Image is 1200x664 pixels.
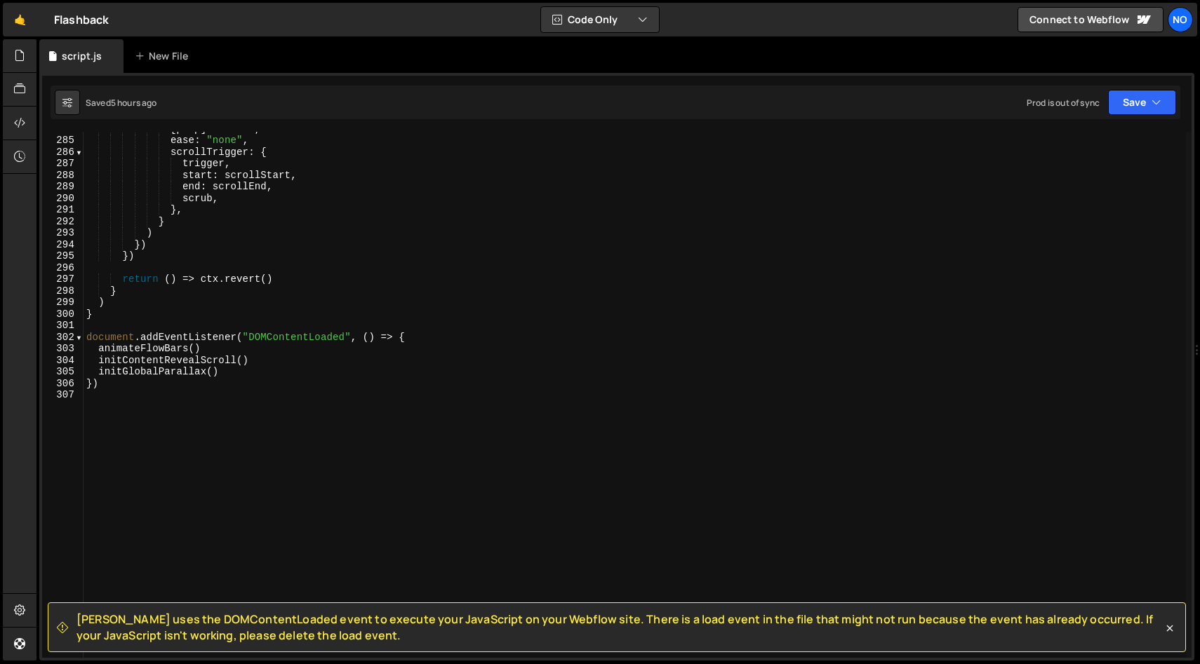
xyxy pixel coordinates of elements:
div: 288 [42,170,84,182]
div: 296 [42,262,84,274]
div: 293 [42,227,84,239]
div: 305 [42,366,84,378]
div: 307 [42,389,84,401]
a: Connect to Webflow [1018,7,1164,32]
div: Flashback [54,11,109,28]
span: [PERSON_NAME] uses the DOMContentLoaded event to execute your JavaScript on your Webflow site. Th... [76,611,1163,643]
button: Save [1108,90,1176,115]
div: 5 hours ago [111,97,157,109]
div: 297 [42,273,84,285]
div: 306 [42,378,84,390]
div: 289 [42,181,84,193]
div: 298 [42,285,84,297]
div: 292 [42,216,84,228]
div: 287 [42,158,84,170]
button: Code Only [541,7,659,32]
div: New File [135,49,194,63]
div: 299 [42,297,84,309]
div: 285 [42,135,84,147]
div: 295 [42,250,84,262]
div: 301 [42,320,84,332]
a: No [1168,7,1193,32]
div: 302 [42,332,84,344]
div: 294 [42,239,84,251]
div: 286 [42,147,84,158]
div: 303 [42,343,84,355]
div: 304 [42,355,84,367]
div: 290 [42,193,84,205]
div: 291 [42,204,84,216]
div: Saved [86,97,157,109]
div: script.js [62,49,102,63]
div: Prod is out of sync [1027,97,1100,109]
a: 🤙 [3,3,37,36]
div: 300 [42,309,84,320]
